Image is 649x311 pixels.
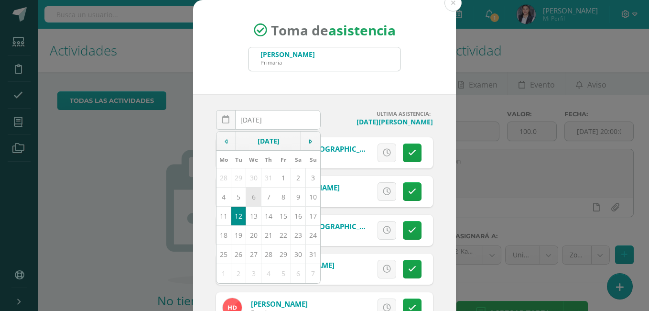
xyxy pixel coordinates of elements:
div: [PERSON_NAME] [260,50,315,59]
div: Primaria [260,59,315,66]
td: 14 [261,206,276,225]
td: 29 [276,244,291,264]
strong: asistencia [328,21,396,39]
td: 4 [261,264,276,283]
td: 15 [276,206,291,225]
td: 23 [291,225,306,244]
th: Su [306,151,321,168]
h4: [DATE][PERSON_NAME] [328,117,433,126]
td: 17 [306,206,321,225]
td: 24 [306,225,321,244]
td: 29 [231,168,246,187]
td: 7 [261,187,276,206]
td: 5 [231,187,246,206]
a: [PERSON_NAME] [251,299,308,309]
td: 22 [276,225,291,244]
td: 28 [261,244,276,264]
th: Fr [276,151,291,168]
td: 13 [246,206,261,225]
td: 7 [306,264,321,283]
td: 4 [216,187,231,206]
td: 3 [306,168,321,187]
td: 6 [291,264,306,283]
td: 31 [306,244,321,264]
td: 1 [216,264,231,283]
td: 25 [216,244,231,264]
td: 19 [231,225,246,244]
td: 3 [246,264,261,283]
td: 28 [216,168,231,187]
th: Sa [291,151,306,168]
td: 10 [306,187,321,206]
td: 8 [276,187,291,206]
th: Mo [216,151,231,168]
td: 16 [291,206,306,225]
td: 31 [261,168,276,187]
th: Tu [231,151,246,168]
td: 30 [291,244,306,264]
span: Toma de [271,21,396,39]
td: 30 [246,168,261,187]
td: 2 [231,264,246,283]
th: Th [261,151,276,168]
td: 6 [246,187,261,206]
td: 12 [231,206,246,225]
td: 26 [231,244,246,264]
td: 27 [246,244,261,264]
th: We [246,151,261,168]
td: 18 [216,225,231,244]
td: 20 [246,225,261,244]
td: 1 [276,168,291,187]
h4: ULTIMA ASISTENCIA: [328,110,433,117]
td: 21 [261,225,276,244]
td: 5 [276,264,291,283]
input: Fecha de Inasistencia [216,111,320,129]
input: Busca un grado o sección aquí... [249,47,400,71]
td: 9 [291,187,306,206]
td: 2 [291,168,306,187]
td: 11 [216,206,231,225]
td: [DATE] [236,132,301,151]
